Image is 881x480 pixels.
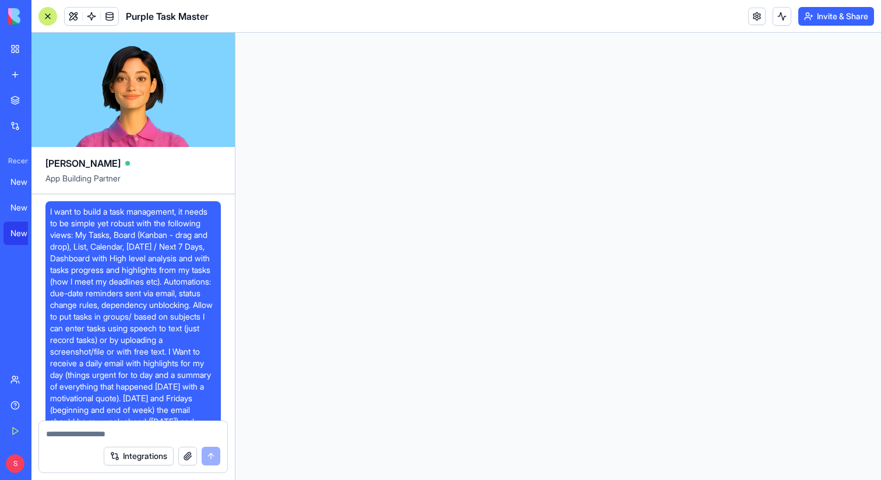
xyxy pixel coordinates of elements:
button: Invite & Share [798,7,874,26]
a: New App [3,170,50,194]
a: New App [3,196,50,219]
span: I want to build a task management, it needs to be simple yet robust with the following views: My ... [50,206,216,463]
img: logo [8,8,80,24]
div: New App [10,176,43,188]
span: Purple Task Master [126,9,209,23]
a: New App [3,222,50,245]
span: S [6,454,24,473]
span: [PERSON_NAME] [45,156,121,170]
div: New App [10,202,43,213]
span: Recent [3,156,28,166]
div: New App [10,227,43,239]
span: App Building Partner [45,173,221,194]
button: Integrations [104,447,174,465]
